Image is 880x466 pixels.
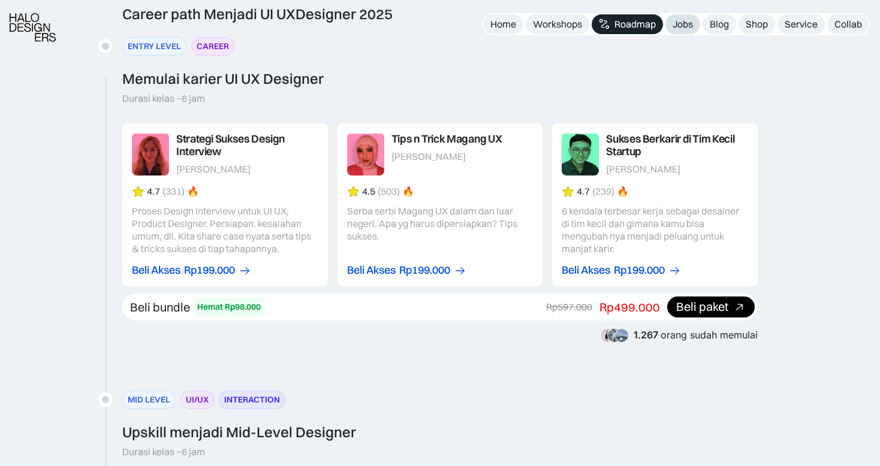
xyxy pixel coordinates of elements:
[122,446,205,458] div: Durasi kelas ~6 jam
[562,264,610,277] div: Beli Akses
[128,394,170,406] div: MID LEVEL
[296,5,393,23] span: Designer 2025
[122,5,393,23] div: Career path Menjadi UI UX
[710,18,729,31] div: Blog
[122,70,324,87] div: Memulai karier UI UX Designer
[777,14,825,34] a: Service
[676,301,728,313] div: Beli paket
[785,18,818,31] div: Service
[122,92,205,105] div: Durasi kelas ~6 jam
[399,264,450,277] div: Rp199.000
[665,14,700,34] a: Jobs
[526,14,589,34] a: Workshops
[634,329,658,341] span: 1.267
[186,394,209,406] div: UI/UX
[122,293,758,320] a: Beli bundleHemat Rp98.000Rp597.000Rp499.000Beli paket
[614,264,665,277] div: Rp199.000
[132,264,180,277] div: Beli Akses
[739,14,775,34] a: Shop
[634,329,758,341] div: orang sudah memulai
[130,299,190,315] div: Beli bundle
[132,264,251,277] a: Beli AksesRp199.000
[483,14,523,34] a: Home
[614,18,656,31] div: Roadmap
[197,301,261,313] div: Hemat Rp98.000
[834,18,862,31] div: Collab
[673,18,693,31] div: Jobs
[347,264,466,277] a: Beli AksesRp199.000
[122,423,356,441] div: Upskill menjadi Mid-Level Designer
[128,40,181,53] div: ENTRY LEVEL
[546,301,592,313] div: Rp597.000
[184,264,235,277] div: Rp199.000
[533,18,582,31] div: Workshops
[703,14,736,34] a: Blog
[347,264,396,277] div: Beli Akses
[599,299,660,315] div: Rp499.000
[746,18,768,31] div: Shop
[197,40,229,53] div: CAREER
[490,18,516,31] div: Home
[592,14,663,34] a: Roadmap
[224,394,280,406] div: INTERACTION
[562,264,681,277] a: Beli AksesRp199.000
[827,14,869,34] a: Collab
